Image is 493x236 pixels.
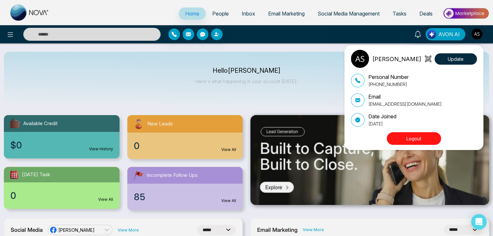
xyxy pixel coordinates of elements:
p: [PHONE_NUMBER] [368,81,409,88]
div: Open Intercom Messenger [471,214,487,230]
button: Logout [387,132,441,145]
p: [EMAIL_ADDRESS][DOMAIN_NAME] [368,101,442,107]
p: [PERSON_NAME] [372,55,421,63]
p: Personal Number [368,73,409,81]
button: Update [435,53,477,65]
p: Date Joined [368,113,396,120]
p: Email [368,93,442,101]
p: [DATE] [368,120,396,127]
